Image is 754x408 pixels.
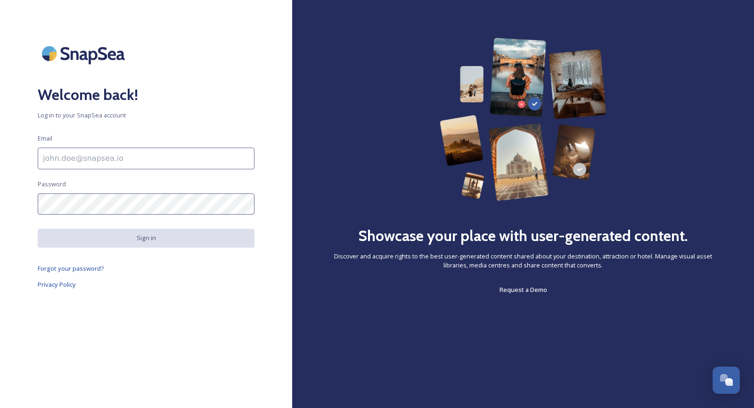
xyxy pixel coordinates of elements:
[38,111,254,120] span: Log in to your SnapSea account
[330,252,716,270] span: Discover and acquire rights to the best user-generated content shared about your destination, att...
[38,263,254,274] a: Forgot your password?
[500,285,547,294] span: Request a Demo
[38,38,132,69] img: SnapSea Logo
[38,83,254,106] h2: Welcome back!
[38,229,254,247] button: Sign in
[38,279,254,290] a: Privacy Policy
[440,38,606,201] img: 63b42ca75bacad526042e722_Group%20154-p-800.png
[358,225,688,247] h2: Showcase your place with user-generated content.
[500,284,547,295] a: Request a Demo
[38,148,254,169] input: john.doe@snapsea.io
[713,366,740,394] button: Open Chat
[38,264,104,273] span: Forgot your password?
[38,180,66,189] span: Password
[38,134,52,143] span: Email
[38,280,76,289] span: Privacy Policy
